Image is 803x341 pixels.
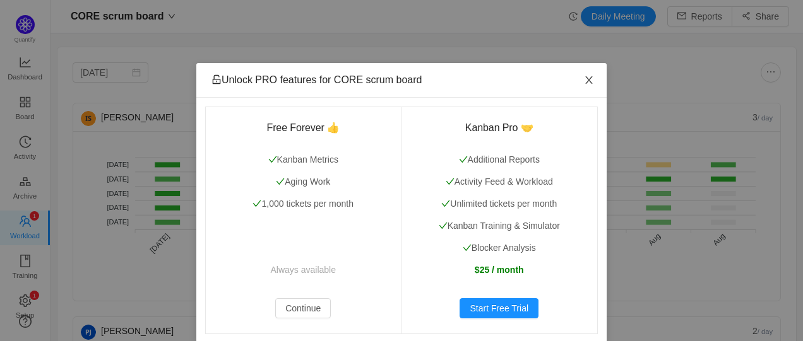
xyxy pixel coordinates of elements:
[211,74,422,85] span: Unlock PRO features for CORE scrum board
[475,265,524,275] strong: $25 / month
[439,221,448,230] i: icon: check
[417,153,583,166] p: Additional Reports
[220,175,386,188] p: Aging Work
[417,122,583,134] h3: Kanban Pro 🤝
[463,243,472,252] i: icon: check
[220,153,386,166] p: Kanban Metrics
[253,199,261,208] i: icon: check
[584,75,594,85] i: icon: close
[459,155,468,164] i: icon: check
[211,74,222,84] i: icon: unlock
[571,63,607,98] button: Close
[268,155,277,164] i: icon: check
[446,177,455,186] i: icon: check
[441,199,450,208] i: icon: check
[417,197,583,211] p: Unlimited tickets per month
[276,177,285,186] i: icon: check
[417,175,583,188] p: Activity Feed & Workload
[220,122,386,134] h3: Free Forever 👍
[253,199,354,209] span: 1,000 tickets per month
[220,263,386,277] p: Always available
[417,241,583,255] p: Blocker Analysis
[460,298,538,318] button: Start Free Trial
[275,298,331,318] button: Continue
[417,219,583,233] p: Kanban Training & Simulator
